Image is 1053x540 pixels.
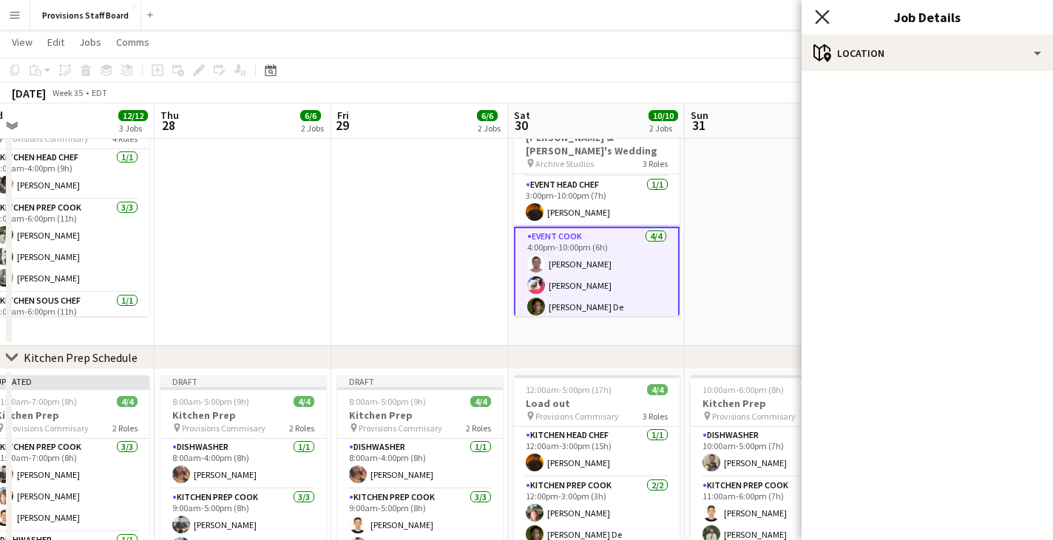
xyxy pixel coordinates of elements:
span: Jobs [79,35,101,49]
span: Provisions Commisary [182,423,265,434]
span: 8:00am-5:00pm (9h) [349,396,426,407]
a: Edit [41,33,70,52]
h3: Kitchen Prep [160,409,326,422]
span: Week 35 [49,87,86,98]
span: 3 Roles [643,158,668,169]
span: 8:00am-5:00pm (9h) [172,396,249,407]
h3: Job Details [802,7,1053,27]
div: Location [802,35,1053,71]
span: 12:00am-5:00pm (17h) [526,384,612,395]
div: Draft [337,375,503,387]
div: EDT [92,87,107,98]
span: 4/4 [117,396,138,407]
span: 4/4 [294,396,314,407]
span: Sun [691,109,708,122]
app-card-role: Event Head Chef1/13:00pm-10:00pm (7h)[PERSON_NAME] [514,177,680,227]
span: Provisions Commisary [359,423,442,434]
span: Fri [337,109,349,122]
span: Edit [47,35,64,49]
span: 4/4 [470,396,491,407]
app-job-card: Updated1:30pm-2:00am (12h30m) (Sun)6/6[PERSON_NAME] & [PERSON_NAME]'s Wedding Archive Studios3 Ro... [514,98,680,316]
div: Draft [160,375,326,387]
app-card-role: Event Cook4/44:00pm-10:00pm (6h)[PERSON_NAME][PERSON_NAME][PERSON_NAME] De [514,227,680,344]
h3: Kitchen Prep [691,397,856,410]
h3: Load out [514,397,680,410]
span: View [12,35,33,49]
a: View [6,33,38,52]
h3: [PERSON_NAME] & [PERSON_NAME]'s Wedding [514,131,680,157]
div: 2 Jobs [478,123,501,134]
a: Comms [110,33,155,52]
span: 2 Roles [466,423,491,434]
app-card-role: Kitchen Head Chef1/112:00am-3:00pm (15h)[PERSON_NAME] [514,427,680,477]
span: 31 [688,117,708,134]
app-card-role: Dishwasher1/110:00am-5:00pm (7h)[PERSON_NAME] [691,427,856,477]
span: 2 Roles [289,423,314,434]
span: 29 [335,117,349,134]
span: 4/4 [647,384,668,395]
span: Sat [514,109,530,122]
span: 10:00am-6:00pm (8h) [702,384,784,395]
span: 30 [512,117,530,134]
h3: Kitchen Prep [337,409,503,422]
span: Archive Studios [535,158,594,169]
div: [DATE] [12,86,46,100]
span: 6/6 [300,110,321,121]
app-card-role: Dishwasher1/18:00am-4:00pm (8h)[PERSON_NAME] [337,439,503,489]
span: Comms [116,35,149,49]
span: Provisions Commisary [712,411,796,422]
div: Kitchen Prep Schedule [24,350,138,365]
button: Provisions Staff Board [30,1,141,30]
div: 3 Jobs [119,123,147,134]
span: Provisions Commisary [5,423,89,434]
div: 2 Jobs [301,123,324,134]
span: Thu [160,109,179,122]
span: 3 Roles [643,411,668,422]
span: 2 Roles [112,423,138,434]
div: 2 Jobs [649,123,677,134]
a: Jobs [73,33,107,52]
span: 6/6 [477,110,498,121]
span: 10/10 [649,110,678,121]
span: 28 [158,117,179,134]
span: 12/12 [118,110,148,121]
span: Provisions Commisary [535,411,619,422]
app-card-role: Dishwasher1/18:00am-4:00pm (8h)[PERSON_NAME] [160,439,326,489]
